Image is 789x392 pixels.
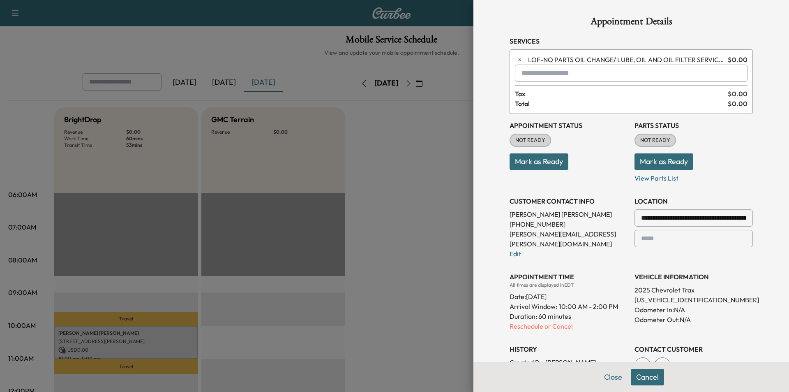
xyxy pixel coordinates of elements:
div: Date: [DATE] [510,288,628,302]
span: Tax [515,89,728,99]
a: Edit [510,250,521,258]
button: Mark as Ready [634,153,693,170]
h3: CUSTOMER CONTACT INFO [510,196,628,206]
span: NOT READY [635,136,675,144]
p: 2025 Chevrolet Trax [634,285,753,295]
span: NOT READY [510,136,550,144]
h1: Appointment Details [510,16,753,30]
p: View Parts List [634,170,753,183]
p: Odometer Out: N/A [634,315,753,325]
h3: CONTACT CUSTOMER [634,344,753,354]
p: Duration: 60 minutes [510,311,628,321]
h3: LOCATION [634,196,753,206]
p: [PERSON_NAME] [PERSON_NAME] [510,209,628,219]
p: [PHONE_NUMBER] [510,219,628,229]
h3: APPOINTMENT TIME [510,272,628,282]
span: NO PARTS OIL CHANGE/ LUBE, OIL AND OIL FILTER SERVICE. RESET OIL LIFE MONITOR. HAZARDOUS WASTE FE... [528,55,724,65]
p: Reschedule or Cancel [510,321,628,331]
p: Arrival Window: [510,302,628,311]
span: $ 0.00 [728,89,747,99]
button: Cancel [631,369,664,385]
button: Mark as Ready [510,153,568,170]
p: [US_VEHICLE_IDENTIFICATION_NUMBER] [634,295,753,305]
h3: VEHICLE INFORMATION [634,272,753,282]
p: [PERSON_NAME][EMAIL_ADDRESS][PERSON_NAME][DOMAIN_NAME] [510,229,628,249]
h3: Services [510,36,753,46]
div: All times are displayed in EDT [510,282,628,288]
h3: Parts Status [634,121,753,130]
h3: History [510,344,628,354]
p: Created By : [PERSON_NAME] [510,357,628,367]
span: $ 0.00 [728,55,747,65]
button: Close [599,369,628,385]
h3: Appointment Status [510,121,628,130]
span: 10:00 AM - 2:00 PM [559,302,618,311]
span: Total [515,99,728,109]
span: $ 0.00 [728,99,747,109]
p: Odometer In: N/A [634,305,753,315]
